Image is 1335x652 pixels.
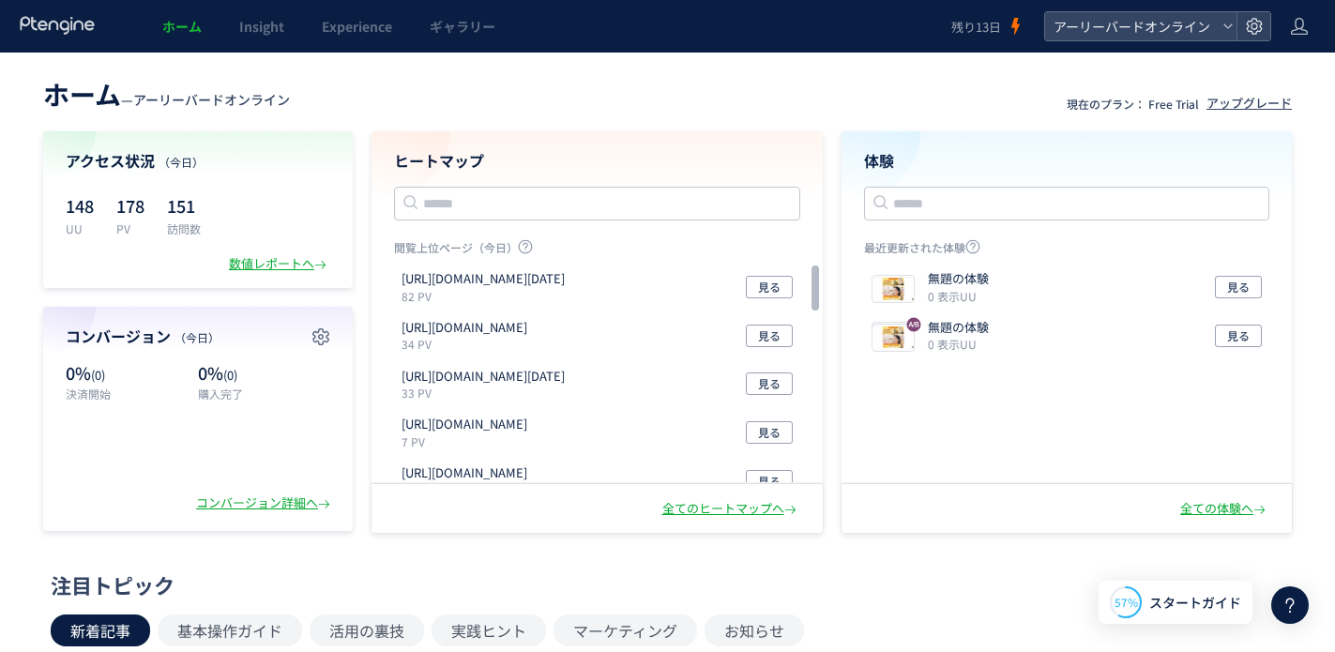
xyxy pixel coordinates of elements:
p: https://product.eb-online.jp/nowmi_lab_spiralcare [402,319,527,337]
p: 訪問数 [167,220,201,236]
span: ホーム [162,17,202,36]
span: 見る [758,372,781,395]
p: 33 PV [402,385,572,401]
p: PV [116,220,144,236]
span: スタートガイド [1149,593,1241,613]
div: コンバージョン詳細へ [196,494,334,512]
span: 残り13日 [951,18,1001,36]
p: 82 PV [402,288,572,304]
span: 見る [758,325,781,347]
span: ホーム [43,75,121,113]
span: アーリーバードオンライン [1048,12,1215,40]
span: 見る [758,421,781,444]
p: 無題の体験 [928,270,989,288]
div: 数値レポートへ [229,255,330,273]
p: 最近更新された体験 [864,239,1270,263]
span: Insight [239,17,284,36]
span: アーリーバードオンライン [133,90,290,109]
span: 見る [758,276,781,298]
p: UU [66,220,94,236]
h4: ヒートマップ [394,150,800,172]
button: 見る [746,372,793,395]
p: 決済開始 [66,386,189,402]
div: 注目トピック [51,570,1275,599]
p: https://eb-online.jp/web-pixels@34aa2e14w3f927e5epb0fa551bm0cd3b5af/custom/web-pixel-171278633@12... [402,416,527,433]
i: 0 表示UU [928,336,977,352]
p: 34 PV [402,336,535,352]
p: 閲覧上位ページ（今日） [394,239,800,263]
button: 見る [1215,276,1262,298]
p: https://product.eb-online.jp/facepump_lp_2022 [402,368,565,386]
button: 見る [746,470,793,493]
button: 見る [746,276,793,298]
p: 178 [116,190,144,220]
button: マーケティング [554,614,697,646]
p: 4 PV [402,482,535,498]
img: e0f7cdd9c59890a43fe3874767f072331757483749198.jpeg [872,276,914,302]
p: https://product.eb-online.jp/liftone_lp_2023 [402,270,565,288]
button: 新着記事 [51,614,150,646]
i: 0 表示UU [928,288,977,304]
span: (0) [223,366,237,384]
div: アップグレード [1206,95,1292,113]
button: 実践ヒント [432,614,546,646]
div: — [43,75,290,113]
div: 全ての体験へ [1180,500,1269,518]
span: 見る [1227,276,1250,298]
h4: アクセス状況 [66,150,330,172]
h4: コンバージョン [66,326,330,347]
p: 148 [66,190,94,220]
span: 57% [1115,594,1138,610]
button: 活用の裏技 [310,614,424,646]
p: 0% [198,361,330,386]
span: （今日） [159,154,204,170]
img: e0f7cdd9c59890a43fe3874767f072331757483436758.jpeg [872,325,914,351]
span: 見る [1227,325,1250,347]
span: 見る [758,470,781,493]
p: 現在のプラン： Free Trial [1067,96,1199,112]
button: 基本操作ガイド [158,614,302,646]
p: 7 PV [402,433,535,449]
span: (0) [91,366,105,384]
h4: 体験 [864,150,1270,172]
button: 見る [1215,325,1262,347]
span: Experience [322,17,392,36]
div: 全てのヒートマップへ [662,500,800,518]
p: 151 [167,190,201,220]
button: 見る [746,421,793,444]
p: 無題の体験 [928,319,989,337]
span: （今日） [174,329,220,345]
p: 購入完了 [198,386,330,402]
p: 0% [66,361,189,386]
span: ギャラリー [430,17,495,36]
button: 見る [746,325,793,347]
p: https://eb-online.jp/web-pixels@34aa2e14w3f927e5epb0fa551bm0cd3b5af/custom/web-pixel-171278633@12... [402,464,527,482]
button: お知らせ [705,614,804,646]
